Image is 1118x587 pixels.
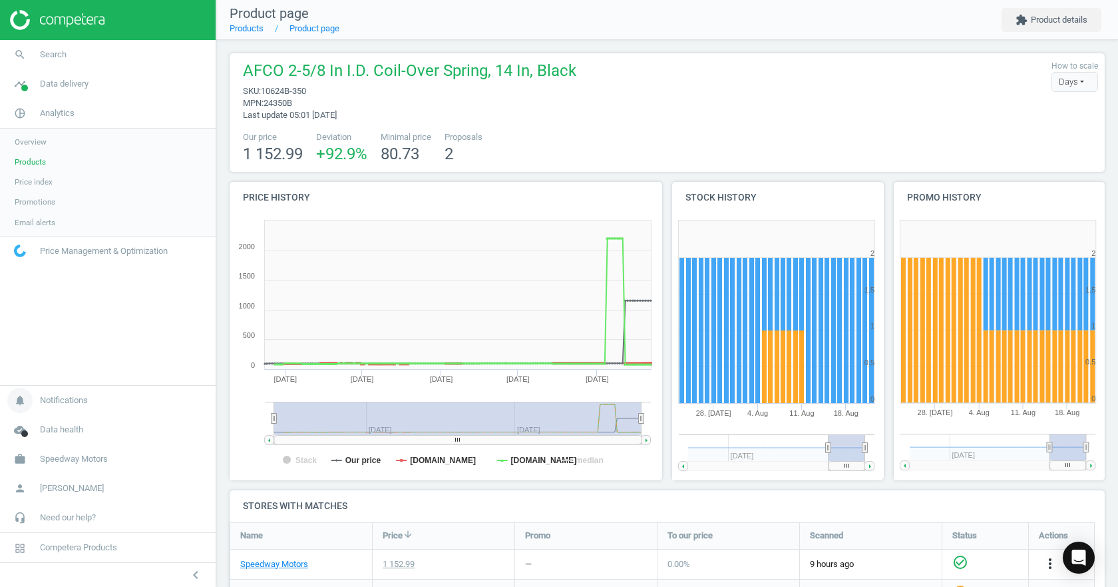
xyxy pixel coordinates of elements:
span: Speedway Motors [40,453,108,465]
span: Products [15,157,46,167]
img: wGWNvw8QSZomAAAAABJRU5ErkJggg== [14,245,26,257]
tspan: median [576,456,604,465]
span: sku : [243,86,261,96]
span: Name [240,530,263,542]
div: Open Intercom Messenger [1063,542,1095,574]
span: Status [952,530,977,542]
span: Notifications [40,394,88,406]
tspan: 4. Aug [968,409,989,417]
text: 1500 [239,272,255,280]
i: extension [1016,14,1027,26]
h4: Price history [230,182,662,213]
span: Deviation [316,131,367,143]
tspan: Stack [295,456,317,465]
span: Proposals [445,131,482,143]
text: 500 [243,331,255,339]
button: chevron_left [179,566,212,584]
span: 9 hours ago [810,558,932,570]
span: Actions [1039,530,1068,542]
a: Product page [289,23,339,33]
span: 0.00 % [667,559,690,569]
tspan: [DATE] [430,375,453,383]
tspan: 28. [DATE] [696,409,731,417]
text: 0.5 [1085,358,1095,366]
h4: Stores with matches [230,490,1105,522]
span: Email alerts [15,217,55,228]
button: more_vert [1042,556,1058,573]
div: Days [1051,72,1098,92]
span: Price Management & Optimization [40,245,168,257]
span: Our price [243,131,303,143]
span: Data health [40,424,83,436]
tspan: [DATE] [506,375,530,383]
span: 80.73 [381,145,419,163]
span: Scanned [810,530,843,542]
tspan: 28. [DATE] [917,409,952,417]
a: Speedway Motors [240,558,308,570]
text: 2 [870,249,874,257]
text: 1 [870,322,874,330]
i: check_circle_outline [952,554,968,570]
i: search [7,42,33,67]
h4: Stock history [672,182,884,213]
span: Promotions [15,197,55,207]
span: Data delivery [40,78,89,90]
text: 0 [1091,395,1095,403]
tspan: Our price [345,456,381,465]
tspan: [DOMAIN_NAME] [511,456,577,465]
div: 1 152.99 [383,558,415,570]
i: person [7,476,33,501]
div: — [525,558,532,570]
span: Price [383,530,403,542]
text: 1.5 [864,286,874,294]
tspan: 11. Aug [1011,409,1035,417]
span: Last update 05:01 [DATE] [243,110,337,120]
span: To our price [667,530,713,542]
img: ajHJNr6hYgQAAAAASUVORK5CYII= [10,10,104,30]
button: extensionProduct details [1002,8,1101,32]
text: 1 [1091,322,1095,330]
text: 2 [1091,249,1095,257]
tspan: [DOMAIN_NAME] [410,456,476,465]
i: more_vert [1042,556,1058,572]
tspan: 11. Aug [789,409,814,417]
span: 24350B [264,98,292,108]
h4: Promo history [894,182,1105,213]
tspan: [DATE] [274,375,297,383]
span: 1 152.99 [243,145,303,163]
i: timeline [7,71,33,97]
span: 10624B-350 [261,86,306,96]
text: 0.5 [864,358,874,366]
span: Analytics [40,107,75,119]
span: 2 [445,145,453,163]
tspan: 18. Aug [834,409,858,417]
i: work [7,446,33,472]
span: Minimal price [381,131,431,143]
span: Search [40,49,67,61]
i: headset_mic [7,505,33,530]
i: notifications [7,388,33,413]
span: [PERSON_NAME] [40,482,104,494]
text: 0 [870,395,874,403]
text: 1000 [239,302,255,310]
span: Need our help? [40,512,96,524]
tspan: 18. Aug [1055,409,1079,417]
span: +92.9 % [316,145,367,163]
tspan: [DATE] [586,375,609,383]
span: mpn : [243,98,264,108]
span: Price index [15,177,53,187]
text: 1.5 [1085,286,1095,294]
tspan: [DATE] [351,375,374,383]
span: Competera Products [40,542,117,554]
i: chevron_left [188,567,204,583]
i: arrow_downward [403,529,413,540]
i: pie_chart_outlined [7,101,33,126]
span: Overview [15,137,47,147]
a: Products [230,23,264,33]
i: cloud_done [7,417,33,442]
text: 0 [251,361,255,369]
span: Product page [230,5,309,21]
span: Promo [525,530,550,542]
label: How to scale [1051,61,1098,72]
text: 2000 [239,243,255,251]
